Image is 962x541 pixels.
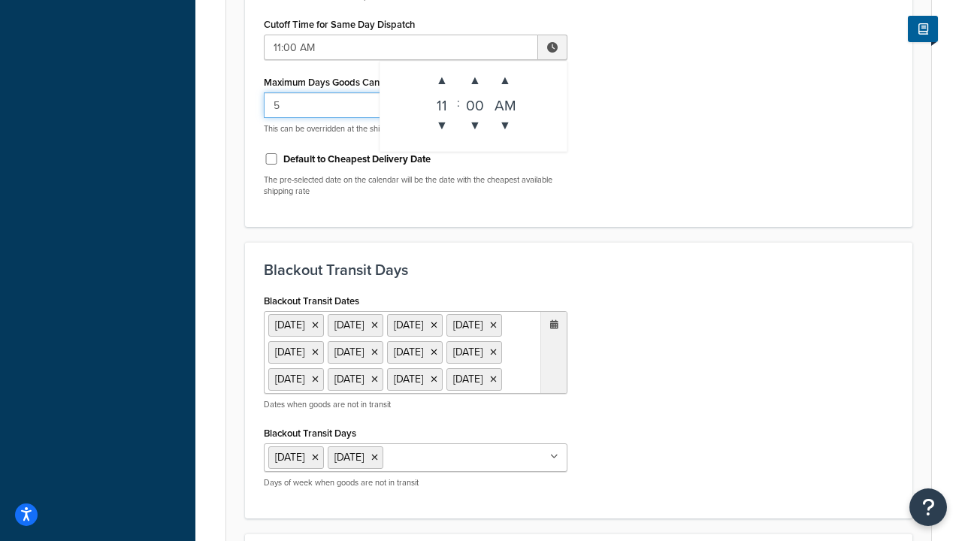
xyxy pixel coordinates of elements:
li: [DATE] [328,314,383,337]
li: [DATE] [387,341,443,364]
p: This can be overridden at the shipping group level [264,123,567,134]
div: AM [490,95,520,110]
span: ▲ [460,65,490,95]
li: [DATE] [446,341,502,364]
button: Show Help Docs [908,16,938,42]
li: [DATE] [387,314,443,337]
li: [DATE] [387,368,443,391]
span: ▼ [427,110,457,141]
li: [DATE] [268,368,324,391]
label: Blackout Transit Days [264,428,356,439]
li: [DATE] [328,368,383,391]
p: The pre-selected date on the calendar will be the date with the cheapest available shipping rate [264,174,567,198]
button: Open Resource Center [909,488,947,526]
p: Dates when goods are not in transit [264,399,567,410]
li: [DATE] [268,314,324,337]
li: [DATE] [446,368,502,391]
h3: Blackout Transit Days [264,261,894,278]
span: ▼ [460,110,490,141]
span: [DATE] [334,449,364,465]
span: [DATE] [275,449,304,465]
div: 00 [460,95,490,110]
label: Default to Cheapest Delivery Date [283,153,431,166]
label: Cutoff Time for Same Day Dispatch [264,19,415,30]
li: [DATE] [268,341,324,364]
label: Maximum Days Goods Can Be in Transit [264,77,434,88]
p: Days of week when goods are not in transit [264,477,567,488]
label: Blackout Transit Dates [264,295,359,307]
span: ▲ [427,65,457,95]
span: ▼ [490,110,520,141]
div: 11 [427,95,457,110]
li: [DATE] [328,341,383,364]
span: ▲ [490,65,520,95]
div: : [457,65,460,141]
li: [DATE] [446,314,502,337]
